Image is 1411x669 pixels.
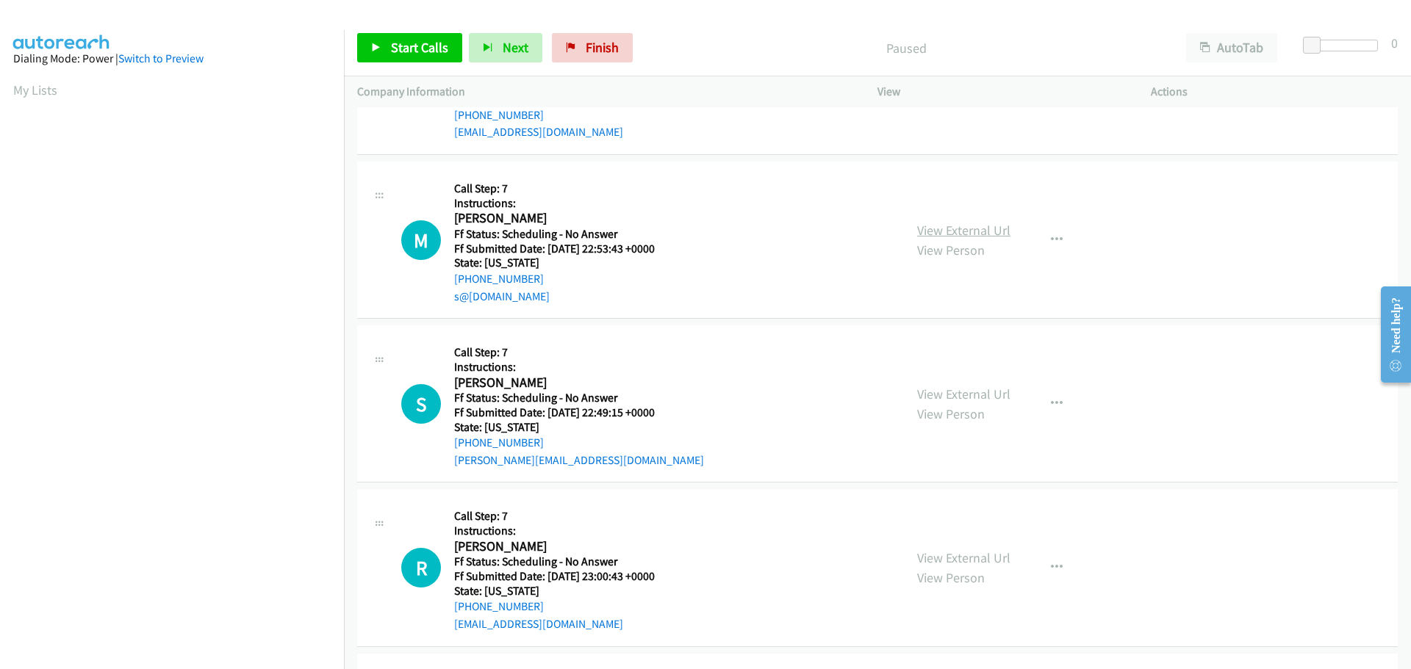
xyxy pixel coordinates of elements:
h5: State: [US_STATE] [454,584,673,599]
h5: Ff Status: Scheduling - No Answer [454,227,673,242]
h2: [PERSON_NAME] [454,210,673,227]
h5: State: [US_STATE] [454,256,673,270]
a: s@[DOMAIN_NAME] [454,289,550,303]
a: Start Calls [357,33,462,62]
a: View Person [917,569,985,586]
h2: [PERSON_NAME] [454,538,673,555]
h5: Instructions: [454,196,673,211]
div: The call is yet to be attempted [401,384,441,424]
a: [PHONE_NUMBER] [454,599,544,613]
a: View Person [917,405,985,422]
span: Finish [586,39,619,56]
a: My Lists [13,82,57,98]
div: The call is yet to be attempted [401,548,441,587]
h5: State: [US_STATE] [454,420,704,435]
div: 0 [1391,33,1398,53]
h5: Call Step: 7 [454,509,673,524]
p: View [877,83,1124,101]
div: Delay between calls (in seconds) [1310,40,1378,51]
h5: Ff Submitted Date: [DATE] 22:53:43 +0000 [454,242,673,256]
a: [PERSON_NAME][EMAIL_ADDRESS][DOMAIN_NAME] [454,453,704,467]
button: AutoTab [1186,33,1277,62]
a: [EMAIL_ADDRESS][DOMAIN_NAME] [454,125,623,139]
a: [PHONE_NUMBER] [454,435,544,449]
a: View Person [917,242,985,258]
h5: Ff Submitted Date: [DATE] 22:49:15 +0000 [454,405,704,420]
h5: Instructions: [454,360,704,375]
h5: Instructions: [454,524,673,538]
p: Company Information [357,83,851,101]
div: The call is yet to be attempted [401,220,441,260]
h5: Ff Submitted Date: [DATE] 23:00:43 +0000 [454,569,673,584]
span: Start Calls [391,39,448,56]
div: Dialing Mode: Power | [13,50,331,68]
h5: Ff Status: Scheduling - No Answer [454,554,673,569]
p: Actions [1151,83,1398,101]
iframe: Resource Center [1368,276,1411,393]
a: [PHONE_NUMBER] [454,272,544,286]
h1: M [401,220,441,260]
a: Switch to Preview [118,51,204,65]
span: Next [503,39,528,56]
a: View External Url [917,386,1010,402]
a: View External Url [917,222,1010,239]
button: Next [469,33,542,62]
p: Paused [653,38,1160,58]
h5: Ff Status: Scheduling - No Answer [454,391,704,405]
a: View External Url [917,549,1010,566]
h1: R [401,548,441,587]
a: [PHONE_NUMBER] [454,108,544,122]
h1: S [401,384,441,424]
h5: Call Step: 7 [454,345,704,360]
h2: [PERSON_NAME] [454,375,673,391]
a: [EMAIL_ADDRESS][DOMAIN_NAME] [454,617,623,631]
a: Finish [552,33,633,62]
h5: Call Step: 7 [454,181,673,196]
